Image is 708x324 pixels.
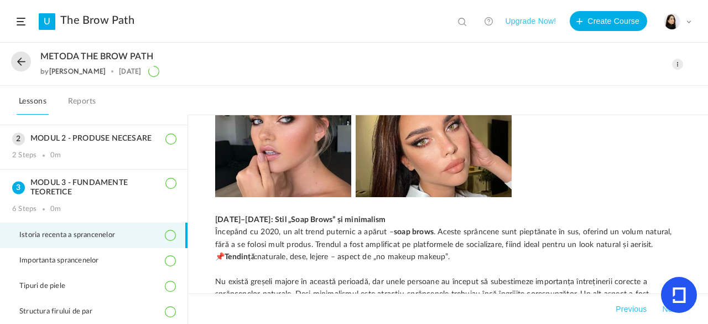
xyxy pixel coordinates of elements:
[664,14,680,29] img: poza-profil.jpg
[40,68,106,75] div: by
[225,253,257,261] strong: Tendință:
[19,282,79,291] span: Tipuri de piele
[660,302,681,316] button: Next
[40,52,153,62] span: METODA THE BROW PATH
[19,256,113,265] span: Importanta sprancenelor
[394,228,434,236] strong: soap brows
[12,134,175,143] h3: MODUL 2 - PRODUSE NECESARE
[570,11,647,31] button: Create Course
[215,61,351,197] img: Z
[215,251,681,263] p: 📌 naturale, dese, lejere – aspect de „no makeup makeup”.
[50,151,61,160] div: 0m
[50,205,61,214] div: 0m
[613,302,649,316] button: Previous
[19,307,106,316] span: Structura firului de par
[49,67,106,75] a: [PERSON_NAME]
[119,68,141,75] div: [DATE]
[215,276,681,313] p: Nu există greșeli majore în această perioadă, dar unele persoane au început să subestimeze import...
[12,151,37,160] div: 2 Steps
[19,231,129,240] span: Istoria recenta a sprancenelor
[356,91,512,197] img: Z
[215,216,386,224] strong: [DATE]–[DATE]: Stil „Soap Brows” și minimalism
[60,14,134,27] a: The Brow Path
[12,178,175,197] h3: MODUL 3 - FUNDAMENTE TEORETICE
[505,11,556,31] button: Upgrade Now!
[12,205,37,214] div: 6 Steps
[17,94,49,115] a: Lessons
[39,13,55,30] a: U
[215,226,681,251] p: Începând cu 2020, un alt trend puternic a apărut – . Aceste sprâncene sunt pieptănate în sus, ofe...
[66,94,98,115] a: Reports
